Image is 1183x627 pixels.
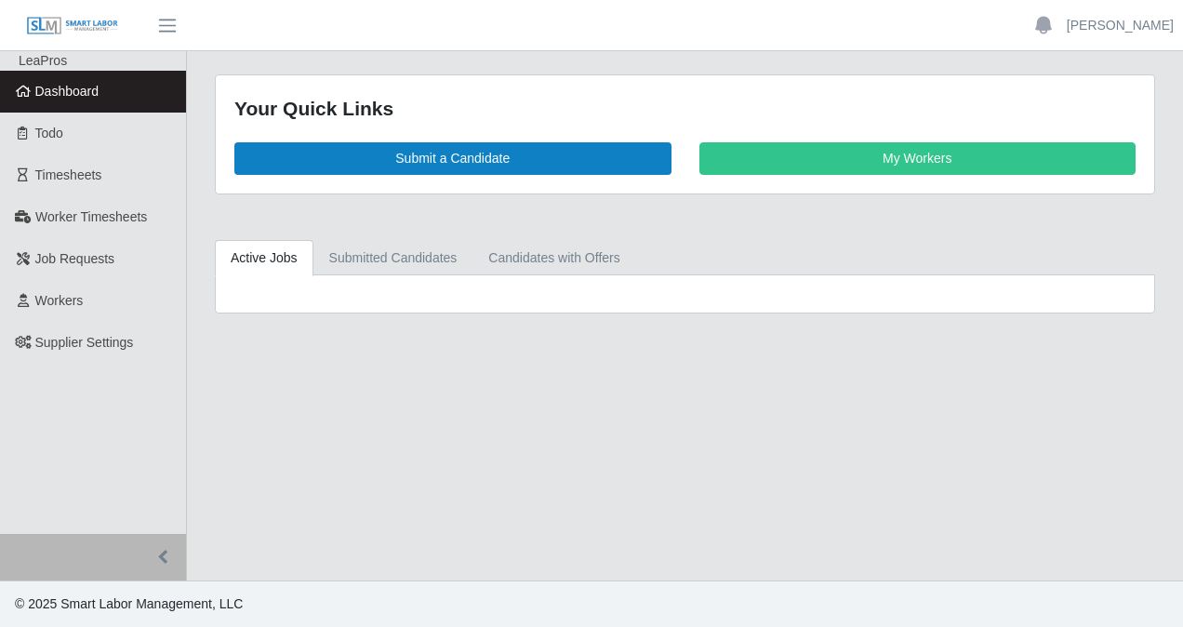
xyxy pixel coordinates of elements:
[234,94,1136,124] div: Your Quick Links
[35,335,134,350] span: Supplier Settings
[35,293,84,308] span: Workers
[35,209,147,224] span: Worker Timesheets
[313,240,473,276] a: Submitted Candidates
[472,240,635,276] a: Candidates with Offers
[19,53,67,68] span: LeaPros
[35,251,115,266] span: Job Requests
[35,126,63,140] span: Todo
[26,16,119,36] img: SLM Logo
[699,142,1136,175] a: My Workers
[35,84,100,99] span: Dashboard
[35,167,102,182] span: Timesheets
[234,142,671,175] a: Submit a Candidate
[1067,16,1174,35] a: [PERSON_NAME]
[215,240,313,276] a: Active Jobs
[15,596,243,611] span: © 2025 Smart Labor Management, LLC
